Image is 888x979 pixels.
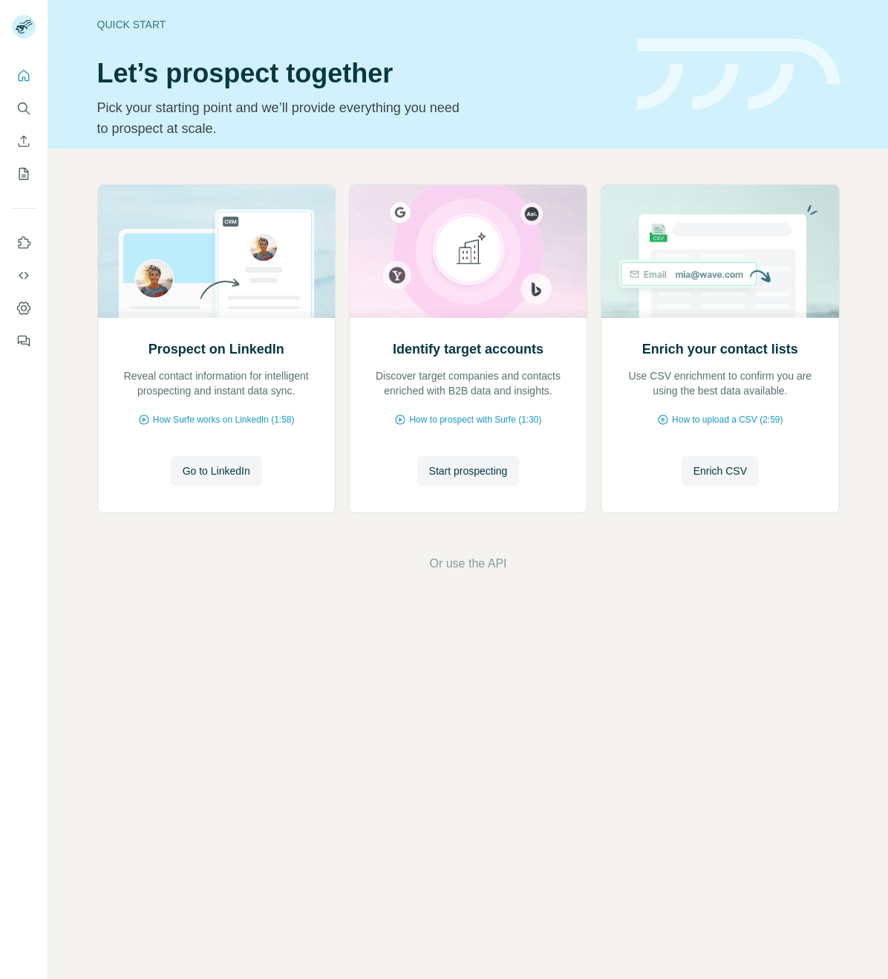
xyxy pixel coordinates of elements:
span: Go to LinkedIn [183,464,250,478]
h1: Let’s prospect together [97,59,619,88]
button: Feedback [12,328,36,354]
p: Reveal contact information for intelligent prospecting and instant data sync. [113,368,320,398]
div: Quick start [97,17,619,32]
img: Prospect on LinkedIn [97,185,336,318]
span: How to prospect with Surfe (1:30) [409,413,541,426]
button: Or use the API [429,555,506,573]
span: Enrich CSV [693,464,747,478]
button: Dashboard [12,295,36,322]
h2: Identify target accounts [393,339,543,360]
img: banner [637,39,840,111]
img: Identify target accounts [349,185,587,318]
button: Start prospecting [417,456,520,486]
button: Go to LinkedIn [171,456,262,486]
p: Pick your starting point and we’ll provide everything you need to prospect at scale. [97,97,469,139]
span: How Surfe works on LinkedIn (1:58) [153,413,295,426]
p: Use CSV enrichment to confirm you are using the best data available. [616,368,823,398]
button: My lists [12,160,36,187]
h2: Prospect on LinkedIn [148,339,284,360]
img: Enrich your contact lists [601,185,839,318]
span: How to upload a CSV (2:59) [672,413,783,426]
p: Discover target companies and contacts enriched with B2B data and insights. [365,368,572,398]
button: Enrich CSV [12,128,36,155]
button: Use Surfe API [12,262,36,289]
span: Start prospecting [429,464,508,478]
button: Use Surfe on LinkedIn [12,230,36,256]
button: Quick start [12,62,36,89]
button: Enrich CSV [682,456,759,486]
h2: Enrich your contact lists [642,339,798,360]
button: Search [12,95,36,122]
